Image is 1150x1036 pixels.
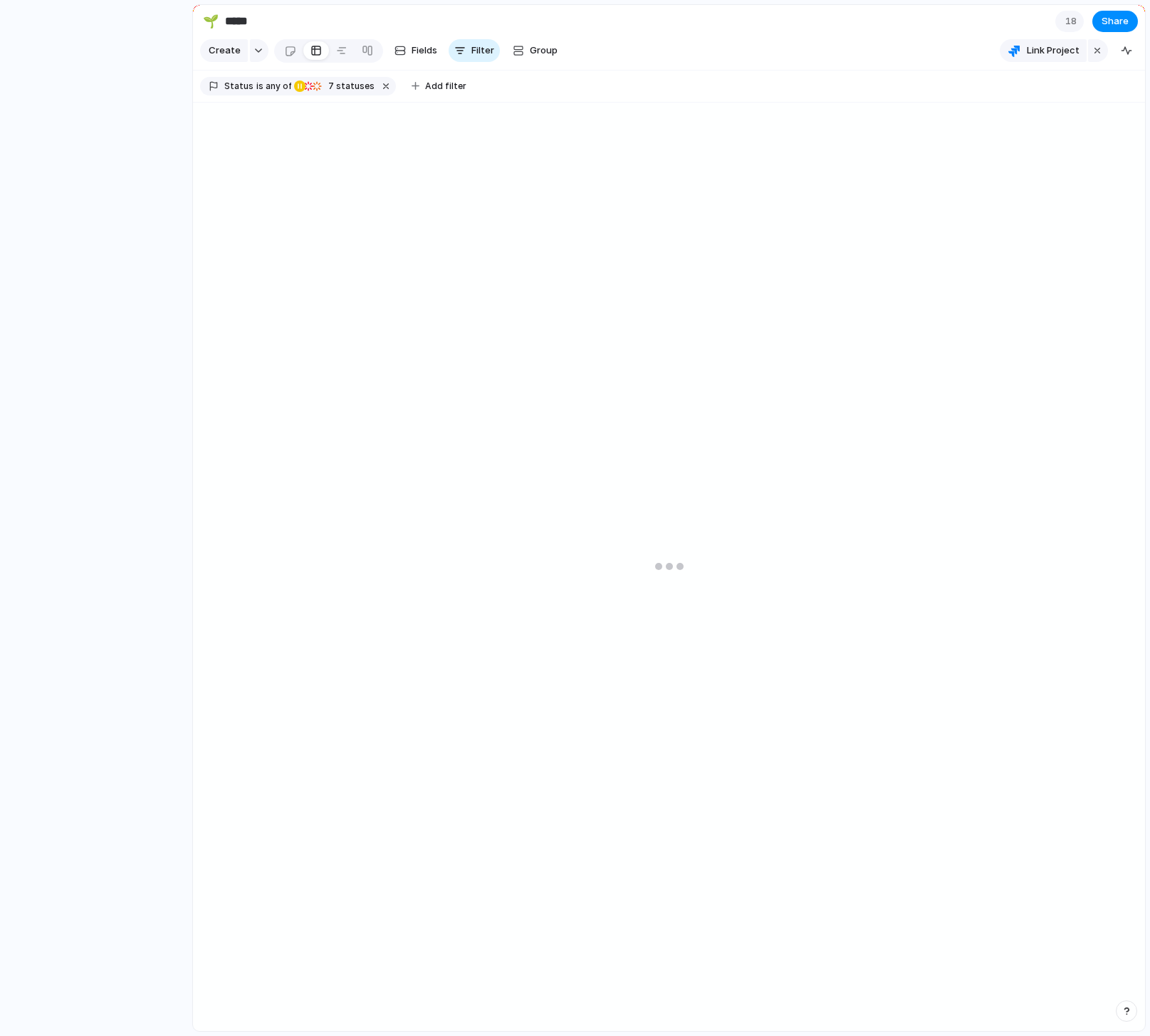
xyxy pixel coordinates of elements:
button: Create [200,39,248,62]
span: is [256,80,263,93]
span: 7 [324,81,336,91]
span: Filter [471,43,494,58]
span: statuses [324,80,375,93]
span: Fields [412,43,437,58]
button: 🌱 [199,10,222,33]
span: any of [263,80,291,93]
button: isany of [253,78,294,94]
button: Link Project [1000,39,1087,62]
span: Status [224,80,253,93]
span: 18 [1065,14,1081,29]
span: Link Project [1027,43,1080,58]
button: Group [506,39,565,62]
span: Create [209,43,241,58]
button: Share [1092,11,1138,32]
button: Fields [389,39,443,62]
button: Add filter [403,76,475,96]
button: 7 statuses [293,78,377,94]
span: Add filter [425,80,466,93]
span: Share [1102,14,1129,29]
span: Group [530,43,558,58]
div: 🌱 [203,11,219,31]
button: Filter [449,39,500,62]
